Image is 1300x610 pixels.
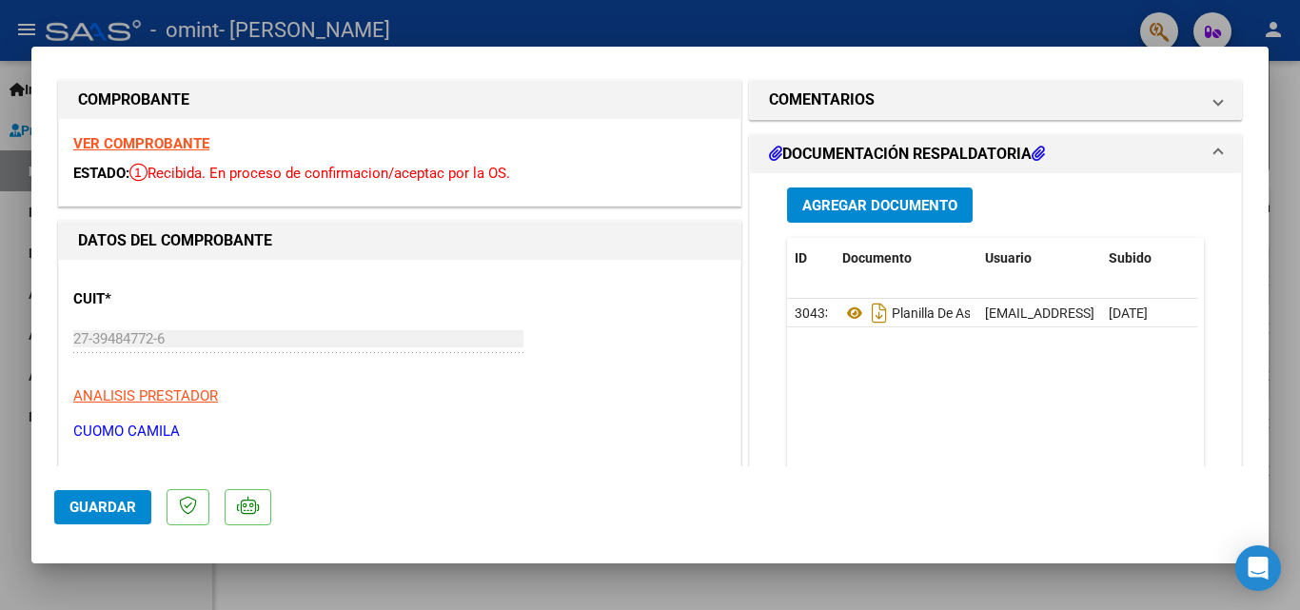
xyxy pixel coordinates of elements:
h1: COMENTARIOS [769,89,875,111]
span: ID [795,250,807,266]
mat-expansion-panel-header: COMENTARIOS [750,81,1241,119]
span: ANALISIS PRESTADOR [73,387,218,404]
datatable-header-cell: Acción [1196,238,1291,279]
span: 30433 [795,305,833,321]
datatable-header-cell: Documento [835,238,977,279]
p: CUIT [73,288,269,310]
datatable-header-cell: ID [787,238,835,279]
strong: COMPROBANTE [78,90,189,108]
mat-expansion-panel-header: DOCUMENTACIÓN RESPALDATORIA [750,135,1241,173]
span: Agregar Documento [802,197,957,214]
datatable-header-cell: Usuario [977,238,1101,279]
span: ESTADO: [73,165,129,182]
i: Descargar documento [867,298,892,328]
span: Documento [842,250,912,266]
span: Recibida. En proceso de confirmacion/aceptac por la OS. [129,165,510,182]
button: Agregar Documento [787,187,973,223]
p: CUOMO CAMILA [73,421,726,443]
span: Usuario [985,250,1032,266]
span: Planilla De Asistencia Septiembre [842,305,1086,321]
div: DOCUMENTACIÓN RESPALDATORIA [750,173,1241,568]
span: Guardar [69,499,136,516]
div: Open Intercom Messenger [1235,545,1281,591]
datatable-header-cell: Subido [1101,238,1196,279]
a: VER COMPROBANTE [73,135,209,152]
span: Subido [1109,250,1152,266]
strong: DATOS DEL COMPROBANTE [78,231,272,249]
span: [DATE] [1109,305,1148,321]
h1: DOCUMENTACIÓN RESPALDATORIA [769,143,1045,166]
button: Guardar [54,490,151,524]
